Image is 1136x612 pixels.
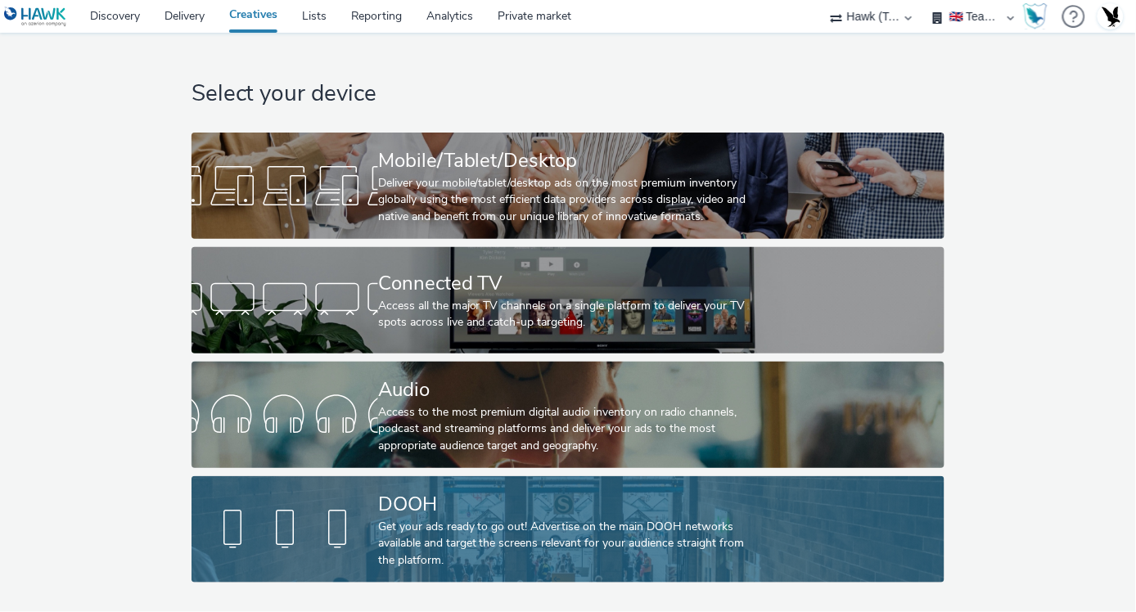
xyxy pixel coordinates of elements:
[378,298,751,331] div: Access all the major TV channels on a single platform to deliver your TV spots across live and ca...
[378,490,751,519] div: DOOH
[378,269,751,298] div: Connected TV
[378,404,751,454] div: Access to the most premium digital audio inventory on radio channels, podcast and streaming platf...
[1023,3,1054,29] a: Hawk Academy
[378,376,751,404] div: Audio
[1023,3,1048,29] img: Hawk Academy
[378,175,751,225] div: Deliver your mobile/tablet/desktop ads on the most premium inventory globally using the most effi...
[378,146,751,175] div: Mobile/Tablet/Desktop
[1098,4,1123,29] img: Account UK
[378,519,751,569] div: Get your ads ready to go out! Advertise on the main DOOH networks available and target the screen...
[192,362,945,468] a: AudioAccess to the most premium digital audio inventory on radio channels, podcast and streaming ...
[192,133,945,239] a: Mobile/Tablet/DesktopDeliver your mobile/tablet/desktop ads on the most premium inventory globall...
[192,79,945,110] h1: Select your device
[4,7,67,27] img: undefined Logo
[192,247,945,353] a: Connected TVAccess all the major TV channels on a single platform to deliver your TV spots across...
[192,476,945,583] a: DOOHGet your ads ready to go out! Advertise on the main DOOH networks available and target the sc...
